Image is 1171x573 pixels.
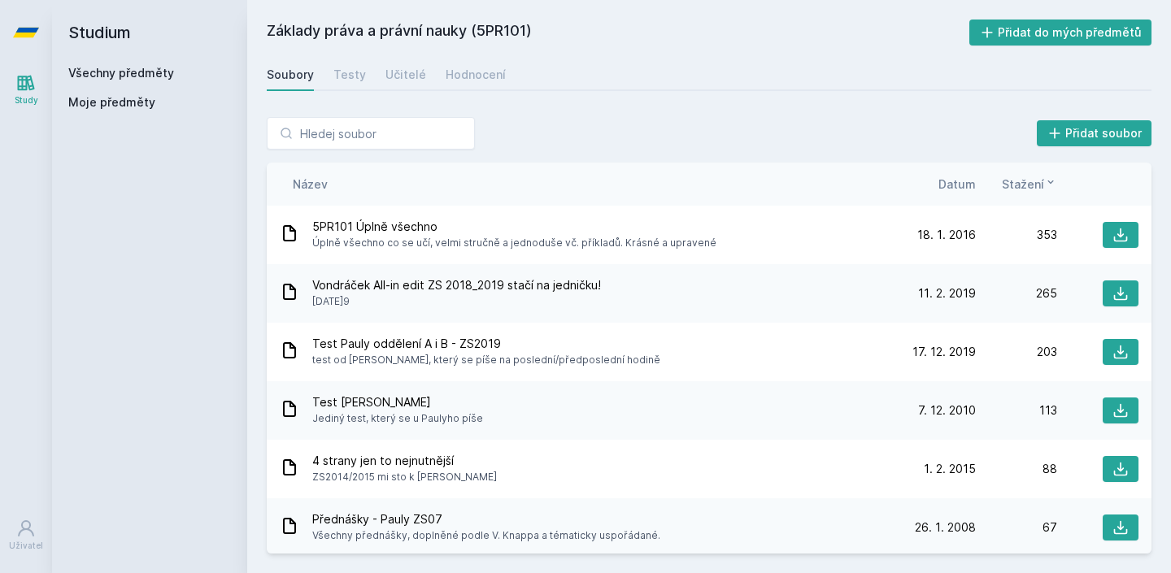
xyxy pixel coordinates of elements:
span: Vondráček All-in edit ZS 2018_2019 stačí na jedničku! [312,277,601,293]
div: 265 [976,285,1057,302]
h2: Základy práva a právní nauky (5PR101) [267,20,969,46]
span: 26. 1. 2008 [915,519,976,536]
div: 88 [976,461,1057,477]
span: [DATE]9 [312,293,601,310]
div: Hodnocení [446,67,506,83]
span: Všechny přednášky, doplněné podle V. Knappa a tématicky uspořádané. [312,527,660,544]
button: Stažení [1002,176,1057,193]
div: 203 [976,344,1057,360]
span: 7. 12. 2010 [918,402,976,419]
span: Jediný test, který se u Paulyho píše [312,410,483,427]
div: 113 [976,402,1057,419]
span: Test [PERSON_NAME] [312,394,483,410]
span: Stažení [1002,176,1044,193]
button: Přidat soubor [1037,120,1152,146]
a: Učitelé [385,59,426,91]
div: Uživatel [9,540,43,552]
span: 1. 2. 2015 [924,461,976,477]
span: 17. 12. 2019 [912,344,976,360]
a: Soubory [267,59,314,91]
span: 5PR101 Úplně všechno [312,219,716,235]
div: Soubory [267,67,314,83]
div: 353 [976,227,1057,243]
button: Název [293,176,328,193]
a: Uživatel [3,510,49,560]
a: Testy [333,59,366,91]
span: test od [PERSON_NAME], který se píše na poslední/předposlední hodině [312,352,660,368]
span: Test Pauly oddělení A i B - ZS2019 [312,336,660,352]
button: Přidat do mých předmětů [969,20,1152,46]
span: ZS2014/2015 mi sto k [PERSON_NAME] [312,469,497,485]
div: Study [15,94,38,106]
div: Učitelé [385,67,426,83]
span: 4 strany jen to nejnutnější [312,453,497,469]
div: 67 [976,519,1057,536]
span: 18. 1. 2016 [917,227,976,243]
a: Všechny předměty [68,66,174,80]
span: 11. 2. 2019 [918,285,976,302]
span: Přednášky - Pauly ZS07 [312,511,660,527]
a: Study [3,65,49,115]
span: Úplně všechno co se učí, velmi stručně a jednoduše vč. příkladů. Krásné a upravené [312,235,716,251]
span: Moje předměty [68,94,155,111]
input: Hledej soubor [267,117,475,150]
button: Datum [938,176,976,193]
a: Hodnocení [446,59,506,91]
div: Testy [333,67,366,83]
